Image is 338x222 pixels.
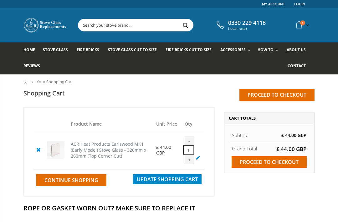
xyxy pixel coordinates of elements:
span: Subtotal [232,132,249,138]
a: Fire Bricks Cut To Size [166,42,216,58]
span: 1 [300,20,305,25]
img: ACR Heat Products Earlswood MK1 (Early Model) Stove Glass - 320mm x 260mm (Top Corner Cut) [47,141,64,159]
span: £ 44.00 GBP [281,132,306,138]
a: Reviews [23,58,45,74]
span: £ 44.00 GBP [156,144,171,156]
span: Home [23,47,35,52]
span: Fire Bricks [77,47,99,52]
a: ACR Heat Products Earlswood MK1 (Early Model) Stove Glass - 320mm x 260mm (Top Corner Cut) [71,141,146,159]
span: Contact [288,63,306,68]
span: Stove Glass [43,47,68,52]
strong: Grand Total [232,145,257,152]
a: Stove Glass Cut To Size [108,42,161,58]
input: Search your stove brand... [78,19,251,31]
div: + [185,155,194,164]
th: Product Name [68,117,153,131]
span: Accessories [220,47,246,52]
button: Search [178,19,192,31]
button: Update Shopping Cart [133,174,202,184]
span: How To [258,47,274,52]
span: Your Shopping Cart [37,79,73,84]
span: £ 44.00 GBP [276,145,306,153]
a: Home [23,80,28,84]
img: Stove Glass Replacement [23,17,67,33]
a: Accessories [220,42,253,58]
a: How To [258,42,281,58]
a: Continue Shopping [36,174,106,186]
a: Contact [288,58,310,74]
th: Qty [182,117,205,131]
input: Proceed to checkout [239,89,315,101]
a: About us [287,42,310,58]
a: Home [23,42,40,58]
span: Stove Glass Cut To Size [108,47,156,52]
div: - [185,136,194,145]
span: Update Shopping Cart [137,176,198,183]
h1: Shopping Cart [23,89,65,97]
span: Continue Shopping [44,177,98,184]
span: Cart Totals [229,115,256,121]
a: 1 [294,19,310,31]
span: About us [287,47,306,52]
a: Stove Glass [43,42,73,58]
h2: Rope Or Gasket Worn Out? Make Sure To Replace It [23,204,315,212]
th: Unit Price [153,117,181,131]
span: Reviews [23,63,40,68]
span: Fire Bricks Cut To Size [166,47,212,52]
input: Proceed to checkout [232,156,307,168]
a: Fire Bricks [77,42,104,58]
